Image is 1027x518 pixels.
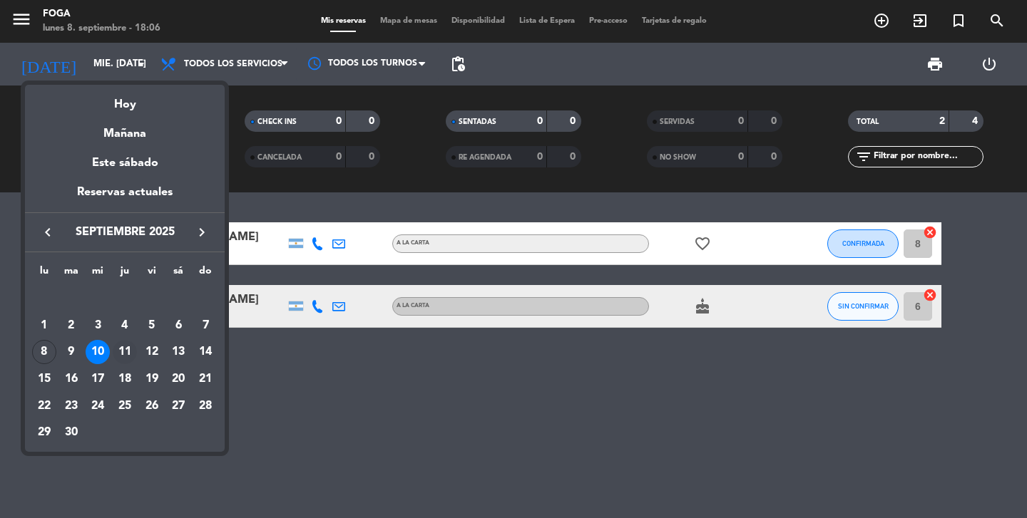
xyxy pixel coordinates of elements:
[193,394,218,418] div: 28
[61,223,189,242] span: septiembre 2025
[140,367,164,391] div: 19
[31,420,58,447] td: 29 de septiembre de 2025
[113,394,137,418] div: 25
[140,314,164,338] div: 5
[31,312,58,339] td: 1 de septiembre de 2025
[165,312,193,339] td: 6 de septiembre de 2025
[58,366,85,393] td: 16 de septiembre de 2025
[31,285,219,312] td: SEP.
[84,312,111,339] td: 3 de septiembre de 2025
[35,223,61,242] button: keyboard_arrow_left
[111,312,138,339] td: 4 de septiembre de 2025
[138,339,165,366] td: 12 de septiembre de 2025
[31,339,58,366] td: 8 de septiembre de 2025
[165,393,193,420] td: 27 de septiembre de 2025
[113,314,137,338] div: 4
[31,393,58,420] td: 22 de septiembre de 2025
[192,312,219,339] td: 7 de septiembre de 2025
[192,263,219,285] th: domingo
[165,366,193,393] td: 20 de septiembre de 2025
[25,143,225,183] div: Este sábado
[189,223,215,242] button: keyboard_arrow_right
[84,339,111,366] td: 10 de septiembre de 2025
[193,340,218,364] div: 14
[84,263,111,285] th: miércoles
[166,340,190,364] div: 13
[113,367,137,391] div: 18
[192,366,219,393] td: 21 de septiembre de 2025
[39,224,56,241] i: keyboard_arrow_left
[84,366,111,393] td: 17 de septiembre de 2025
[138,366,165,393] td: 19 de septiembre de 2025
[59,394,83,418] div: 23
[193,367,218,391] div: 21
[140,394,164,418] div: 26
[84,393,111,420] td: 24 de septiembre de 2025
[165,339,193,366] td: 13 de septiembre de 2025
[140,340,164,364] div: 12
[192,393,219,420] td: 28 de septiembre de 2025
[111,263,138,285] th: jueves
[58,420,85,447] td: 30 de septiembre de 2025
[58,263,85,285] th: martes
[59,420,83,445] div: 30
[25,85,225,114] div: Hoy
[25,183,225,212] div: Reservas actuales
[193,314,218,338] div: 7
[32,367,56,391] div: 15
[58,312,85,339] td: 2 de septiembre de 2025
[58,393,85,420] td: 23 de septiembre de 2025
[165,263,193,285] th: sábado
[59,367,83,391] div: 16
[111,393,138,420] td: 25 de septiembre de 2025
[113,340,137,364] div: 11
[32,340,56,364] div: 8
[138,312,165,339] td: 5 de septiembre de 2025
[32,394,56,418] div: 22
[111,366,138,393] td: 18 de septiembre de 2025
[192,339,219,366] td: 14 de septiembre de 2025
[138,263,165,285] th: viernes
[86,394,110,418] div: 24
[86,340,110,364] div: 10
[25,114,225,143] div: Mañana
[166,394,190,418] div: 27
[58,339,85,366] td: 9 de septiembre de 2025
[86,314,110,338] div: 3
[31,366,58,393] td: 15 de septiembre de 2025
[59,314,83,338] div: 2
[111,339,138,366] td: 11 de septiembre de 2025
[32,314,56,338] div: 1
[138,393,165,420] td: 26 de septiembre de 2025
[166,367,190,391] div: 20
[31,263,58,285] th: lunes
[86,367,110,391] div: 17
[193,224,210,241] i: keyboard_arrow_right
[166,314,190,338] div: 6
[59,340,83,364] div: 9
[32,420,56,445] div: 29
